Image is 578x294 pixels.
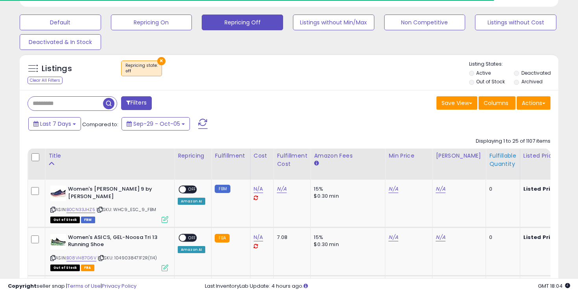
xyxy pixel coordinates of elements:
[121,96,152,110] button: Filters
[50,186,168,222] div: ASIN:
[476,70,491,76] label: Active
[384,15,466,30] button: Non Competitive
[521,78,543,85] label: Archived
[50,186,66,201] img: 31CDDOhVJFL._SL40_.jpg
[523,233,559,241] b: Listed Price:
[50,234,168,270] div: ASIN:
[96,206,156,213] span: | SKU: WHC9_ESC_9_FBM
[436,233,445,241] a: N/A
[469,61,559,68] p: Listing States:
[157,57,166,65] button: ×
[178,152,208,160] div: Repricing
[277,234,304,241] div: 7.08
[215,185,230,193] small: FBM
[436,152,482,160] div: [PERSON_NAME]
[202,15,283,30] button: Repricing Off
[314,152,382,160] div: Amazon Fees
[215,152,247,160] div: Fulfillment
[314,193,379,200] div: $0.30 min
[479,96,515,110] button: Columns
[50,234,66,250] img: 41lLdBJ81wL._SL40_.jpg
[68,186,164,202] b: Women's [PERSON_NAME] 9 by [PERSON_NAME]
[489,186,514,193] div: 0
[133,120,180,128] span: Sep-29 - Oct-05
[178,246,205,253] div: Amazon AI
[388,185,398,193] a: N/A
[254,185,263,193] a: N/A
[40,120,71,128] span: Last 7 Days
[121,117,190,130] button: Sep-29 - Oct-05
[125,68,158,74] div: off
[28,77,63,84] div: Clear All Filters
[98,255,157,261] span: | SKU: 1049038471F2R(114)
[81,217,95,223] span: FBM
[20,34,101,50] button: Deactivated & In Stock
[42,63,72,74] h5: Listings
[523,185,559,193] b: Listed Price:
[102,282,136,290] a: Privacy Policy
[489,152,516,168] div: Fulfillable Quantity
[314,186,379,193] div: 15%
[388,152,429,160] div: Min Price
[517,96,550,110] button: Actions
[205,283,571,290] div: Last InventoryLab Update: 4 hours ago.
[67,282,101,290] a: Terms of Use
[8,282,37,290] strong: Copyright
[293,15,374,30] button: Listings without Min/Max
[475,15,556,30] button: Listings without Cost
[81,265,94,271] span: FBA
[277,185,286,193] a: N/A
[521,70,551,76] label: Deactivated
[538,282,570,290] span: 2025-10-13 18:04 GMT
[66,255,96,261] a: B08VH87G6V
[314,241,379,248] div: $0.30 min
[186,186,199,193] span: OFF
[277,152,307,168] div: Fulfillment Cost
[436,96,477,110] button: Save View
[50,217,80,223] span: All listings that are currently out of stock and unavailable for purchase on Amazon
[28,117,81,130] button: Last 7 Days
[254,233,263,241] a: N/A
[111,15,192,30] button: Repricing On
[50,265,80,271] span: All listings that are currently out of stock and unavailable for purchase on Amazon
[314,160,318,167] small: Amazon Fees.
[186,234,199,241] span: OFF
[254,152,271,160] div: Cost
[436,185,445,193] a: N/A
[8,283,136,290] div: seller snap | |
[178,198,205,205] div: Amazon AI
[125,62,158,74] span: Repricing state :
[20,15,101,30] button: Default
[48,152,171,160] div: Title
[215,234,229,243] small: FBA
[68,234,164,250] b: Women's ASICS, GEL-Noosa Tri 13 Running Shoe
[476,138,550,145] div: Displaying 1 to 25 of 1107 items
[66,206,95,213] a: B0CN33JHZ5
[82,121,118,128] span: Compared to:
[484,99,508,107] span: Columns
[476,78,505,85] label: Out of Stock
[314,234,379,241] div: 15%
[388,233,398,241] a: N/A
[489,234,514,241] div: 0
